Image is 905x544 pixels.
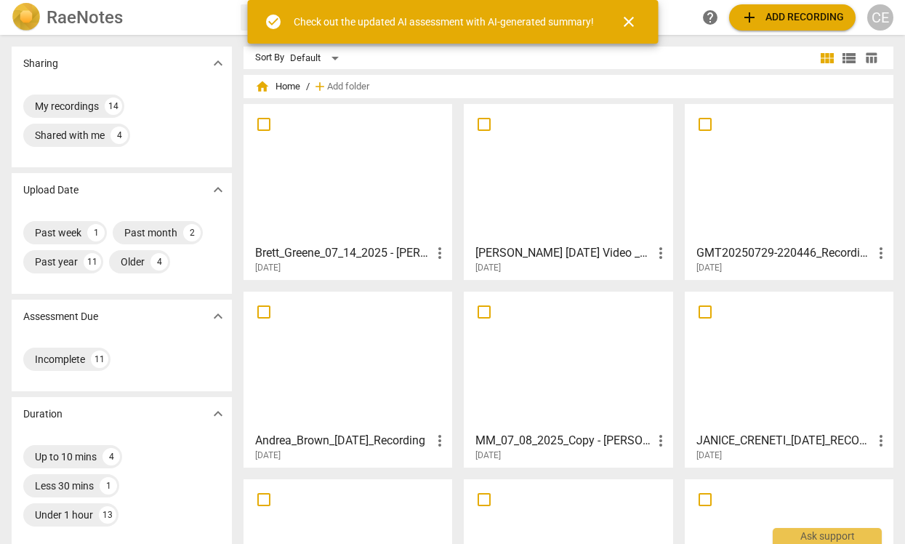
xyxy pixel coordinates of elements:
div: 11 [91,351,108,368]
div: Check out the updated AI assessment with AI-generated summary! [294,15,594,30]
div: Older [121,255,145,269]
h3: JANICE_CRENETI_10.28.24_RECORDING - Janice Creneti [696,432,872,449]
div: Ask support [773,528,882,544]
p: Assessment Due [23,309,98,324]
span: [DATE] [255,449,281,462]
span: home [255,79,270,94]
a: MM_07_08_2025_Copy - [PERSON_NAME][DATE] [469,297,667,461]
div: My recordings [35,99,99,113]
span: [DATE] [696,262,722,274]
span: close [620,13,637,31]
h3: MM_07_08_2025_Copy - Dan Murphy [475,432,651,449]
button: Upload [729,4,856,31]
button: Tile view [816,47,838,69]
span: / [306,81,310,92]
span: Home [255,79,300,94]
div: 1 [87,224,105,241]
span: more_vert [652,432,669,449]
span: help [701,9,719,26]
div: Sort By [255,52,284,63]
a: Brett_Greene_07_14_2025 - [PERSON_NAME][DATE] [249,109,447,273]
span: [DATE] [475,449,501,462]
a: GMT20250729-220446_Recording - VelmaCarol [PERSON_NAME][DATE] [690,109,888,273]
div: Past month [124,225,177,240]
h3: Andrea_Brown_13June2025_Recording [255,432,431,449]
span: more_vert [431,244,449,262]
button: Show more [207,305,229,327]
span: add [741,9,758,26]
div: Past week [35,225,81,240]
span: table_chart [864,51,878,65]
button: Show more [207,179,229,201]
a: Help [697,4,723,31]
div: Under 1 hour [35,508,93,522]
span: expand_more [209,55,227,72]
button: CE [867,4,893,31]
span: expand_more [209,308,227,325]
a: Andrea_Brown_[DATE]_Recording[DATE] [249,297,447,461]
button: Table view [860,47,882,69]
span: [DATE] [475,262,501,274]
a: JANICE_CRENETI_[DATE]_RECORDING - [PERSON_NAME][DATE] [690,297,888,461]
p: Upload Date [23,183,79,198]
span: more_vert [431,432,449,449]
span: view_module [818,49,836,67]
div: 11 [84,253,101,271]
div: Incomplete [35,352,85,367]
button: Close [611,4,646,39]
button: Show more [207,52,229,74]
div: Default [290,47,344,70]
span: more_vert [872,244,890,262]
span: more_vert [872,432,890,449]
div: 1 [100,477,117,495]
div: 2 [183,224,201,241]
h3: GMT20250729-220446_Recording - VelmaCarol Farr [696,244,872,262]
div: 14 [105,97,122,115]
p: Sharing [23,56,58,71]
button: List view [838,47,860,69]
div: 4 [102,448,120,465]
img: Logo [12,3,41,32]
a: [PERSON_NAME] [DATE] Video _Recording_640x360 - [PERSON_NAME][DATE] [469,109,667,273]
span: view_list [840,49,858,67]
span: Add folder [327,81,369,92]
div: Less 30 mins [35,479,94,493]
span: Add recording [741,9,844,26]
button: Show more [207,403,229,425]
h2: RaeNotes [47,7,123,28]
p: Duration [23,407,63,422]
h3: Brett_Greene_07_14_2025 - Brett Greene [255,244,431,262]
div: Up to 10 mins [35,449,97,464]
span: add [313,79,327,94]
div: Past year [35,255,78,269]
span: [DATE] [255,262,281,274]
div: Shared with me [35,128,105,143]
span: expand_more [209,181,227,199]
span: [DATE] [696,449,722,462]
span: more_vert [652,244,669,262]
span: expand_more [209,405,227,423]
div: 13 [99,506,116,524]
div: 4 [110,127,128,144]
span: check_circle [265,13,282,31]
a: LogoRaeNotes [12,3,229,32]
div: 4 [150,253,168,271]
h3: Monica Arroyo July 18 2025 Video _Recording_640x360 - Monica Arroyo [475,244,651,262]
